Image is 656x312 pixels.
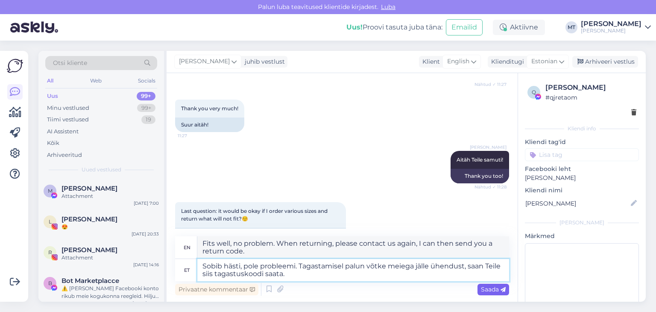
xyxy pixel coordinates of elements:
a: [PERSON_NAME][PERSON_NAME] [581,21,651,34]
div: ⚠️ [PERSON_NAME] Facebooki konto rikub meie kogukonna reegleid. Hiljuti on meie süsteem saanud ka... [61,285,159,300]
div: Privaatne kommentaar [175,284,258,295]
div: Web [88,75,103,86]
div: et [184,263,190,277]
div: 99+ [137,104,155,112]
span: Bot Marketplacce [61,277,119,285]
div: 19 [141,115,155,124]
div: MT [565,21,577,33]
div: en [184,240,190,255]
b: Uus! [346,23,363,31]
div: [DATE] 20:33 [132,231,159,237]
span: Robin Hunt [61,246,117,254]
p: Facebooki leht [525,165,639,174]
input: Lisa nimi [525,199,629,208]
span: B [48,280,52,286]
div: # qjretaom [545,93,636,102]
p: Kliendi nimi [525,186,639,195]
p: Kliendi tag'id [525,138,639,147]
div: Aktiivne [493,20,545,35]
div: Kõik [47,139,59,147]
span: Otsi kliente [53,59,87,68]
textarea: Sobib hästi, pole probleemi. Tagastamisel palun võtke meiega jälle ühendust, saan Teile siis taga... [197,259,509,281]
div: Arhiveeri vestlus [572,56,638,68]
div: Proovi tasuta juba täna: [346,22,442,32]
div: Klienditugi [488,57,524,66]
div: [DATE] 14:16 [133,262,159,268]
div: Arhiveeritud [47,151,82,159]
div: All [45,75,55,86]
span: q [532,89,536,95]
span: Last question: it would be okay if I order various sizes and return what will not fit?☺️ [181,208,329,222]
span: L [49,218,52,225]
div: [PERSON_NAME] [581,21,641,27]
button: Emailid [446,19,483,35]
span: English [447,57,469,66]
span: [PERSON_NAME] [470,144,507,150]
div: Thank you too! [451,169,509,183]
div: [PERSON_NAME] [545,82,636,93]
span: Mari-Liis Treimut [61,185,117,192]
div: 99+ [137,92,155,100]
span: Aitäh Teile samuti! [457,156,503,163]
span: [PERSON_NAME] [179,57,230,66]
span: Nähtud ✓ 11:28 [474,184,507,190]
div: 😍 [61,223,159,231]
div: AI Assistent [47,127,79,136]
p: [PERSON_NAME] [525,174,639,182]
div: Attachment [61,254,159,262]
input: Lisa tag [525,148,639,161]
img: Askly Logo [7,58,23,74]
span: R [48,249,52,256]
span: M [48,188,53,194]
span: Estonian [531,57,557,66]
div: [DATE] 7:00 [134,200,159,206]
div: Attachment [61,192,159,200]
div: [DATE] 20:31 [132,300,159,306]
div: [PERSON_NAME] [525,219,639,227]
span: Saada [481,286,506,293]
div: Tiimi vestlused [47,115,89,124]
div: Uus [47,92,58,100]
div: Klient [419,57,440,66]
span: Luba [378,3,398,11]
div: Viimane küsimus: kas oleks okei, kui telliksin erinevaid suurusi ja tagastaksin need, mis ei sobi?☺️ [175,228,346,250]
span: Thank you very much! [181,105,238,112]
div: [PERSON_NAME] [581,27,641,34]
div: Socials [136,75,157,86]
span: 11:27 [178,132,210,139]
div: Kliendi info [525,125,639,132]
p: Märkmed [525,232,639,241]
span: Uued vestlused [82,166,121,174]
textarea: Fits well, no problem. When returning, please contact us again, I can then send you a return code. [197,236,509,259]
div: juhib vestlust [241,57,285,66]
span: Nähtud ✓ 11:27 [474,81,507,88]
span: Leele Lahi [61,215,117,223]
div: Minu vestlused [47,104,89,112]
div: Suur aitäh! [175,118,244,132]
